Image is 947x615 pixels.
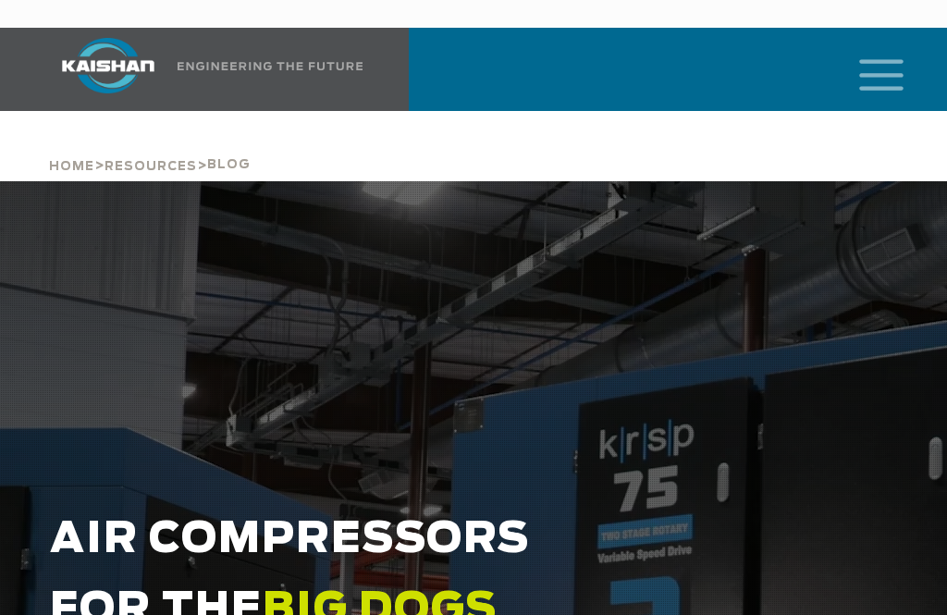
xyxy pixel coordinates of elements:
span: Home [49,161,94,173]
img: Engineering the future [178,62,363,70]
span: Resources [105,161,197,173]
img: kaishan logo [39,38,178,93]
span: Blog [207,159,251,171]
a: Home [49,157,94,174]
a: Kaishan USA [39,28,366,111]
a: mobile menu [852,54,883,85]
a: Resources [105,157,197,174]
div: > > [49,111,251,181]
